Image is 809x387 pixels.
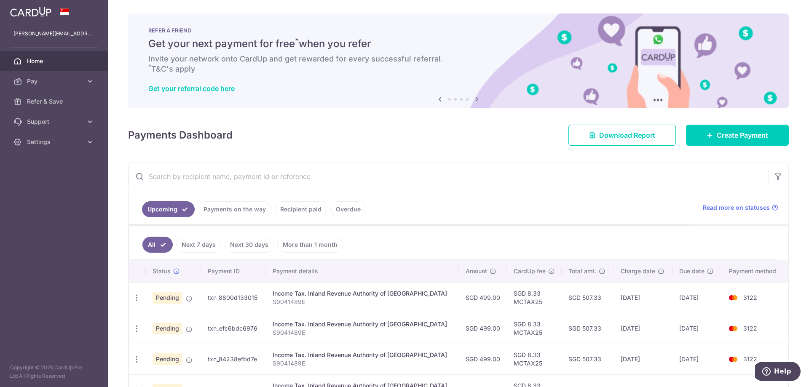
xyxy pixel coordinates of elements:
td: SGD 507.33 [562,344,613,374]
td: [DATE] [672,344,722,374]
a: Create Payment [686,125,789,146]
td: SGD 499.00 [459,282,507,313]
td: SGD 507.33 [562,313,613,344]
img: CardUp [10,7,51,17]
span: Charge date [621,267,655,275]
td: SGD 8.33 MCTAX25 [507,344,562,374]
td: [DATE] [614,344,673,374]
td: [DATE] [672,313,722,344]
span: Pending [153,353,182,365]
a: Payments on the way [198,201,271,217]
a: Read more on statuses [703,203,778,212]
input: Search by recipient name, payment id or reference [129,163,768,190]
td: [DATE] [672,282,722,313]
span: 3122 [743,325,757,332]
p: [PERSON_NAME][EMAIL_ADDRESS][DOMAIN_NAME] [13,29,94,38]
p: S9041489E [273,359,453,368]
p: S9041489E [273,298,453,306]
iframe: Opens a widget where you can find more information [755,362,801,383]
span: Create Payment [717,130,768,140]
th: Payment details [266,260,459,282]
span: Due date [679,267,705,275]
span: Pending [153,292,182,304]
span: Refer & Save [27,97,83,106]
p: REFER A FRIEND [148,27,769,34]
td: [DATE] [614,313,673,344]
div: Income Tax. Inland Revenue Authority of [GEOGRAPHIC_DATA] [273,351,453,359]
a: Upcoming [142,201,195,217]
span: Total amt. [568,267,596,275]
a: Overdue [330,201,366,217]
span: Download Report [599,130,655,140]
a: Get your referral code here [148,84,235,93]
a: Download Report [568,125,676,146]
span: Home [27,57,83,65]
p: S9041489E [273,328,453,337]
a: Next 7 days [176,237,221,253]
th: Payment method [722,260,788,282]
div: Income Tax. Inland Revenue Authority of [GEOGRAPHIC_DATA] [273,320,453,328]
td: SGD 499.00 [459,344,507,374]
a: Recipient paid [275,201,327,217]
a: Next 30 days [225,237,274,253]
a: All [142,237,173,253]
span: Pay [27,77,83,85]
span: 3122 [743,355,757,363]
span: Settings [27,138,83,146]
td: txn_efc6bdc6976 [201,313,266,344]
span: 3122 [743,294,757,301]
td: SGD 8.33 MCTAX25 [507,282,562,313]
a: More than 1 month [277,237,343,253]
td: txn_8800d133015 [201,282,266,313]
td: SGD 8.33 MCTAX25 [507,313,562,344]
span: Pending [153,323,182,334]
h4: Payments Dashboard [128,128,233,143]
img: RAF banner [128,13,789,108]
td: SGD 507.33 [562,282,613,313]
div: Income Tax. Inland Revenue Authority of [GEOGRAPHIC_DATA] [273,289,453,298]
h5: Get your next payment for free when you refer [148,37,769,51]
span: Amount [466,267,487,275]
img: Bank Card [725,323,742,334]
td: [DATE] [614,282,673,313]
h6: Invite your network onto CardUp and get rewarded for every successful referral. T&C's apply [148,54,769,74]
span: CardUp fee [514,267,546,275]
img: Bank Card [725,354,742,364]
img: Bank Card [725,293,742,303]
span: Status [153,267,171,275]
th: Payment ID [201,260,266,282]
span: Support [27,117,83,126]
td: SGD 499.00 [459,313,507,344]
span: Read more on statuses [703,203,770,212]
td: txn_84238efbd7e [201,344,266,374]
